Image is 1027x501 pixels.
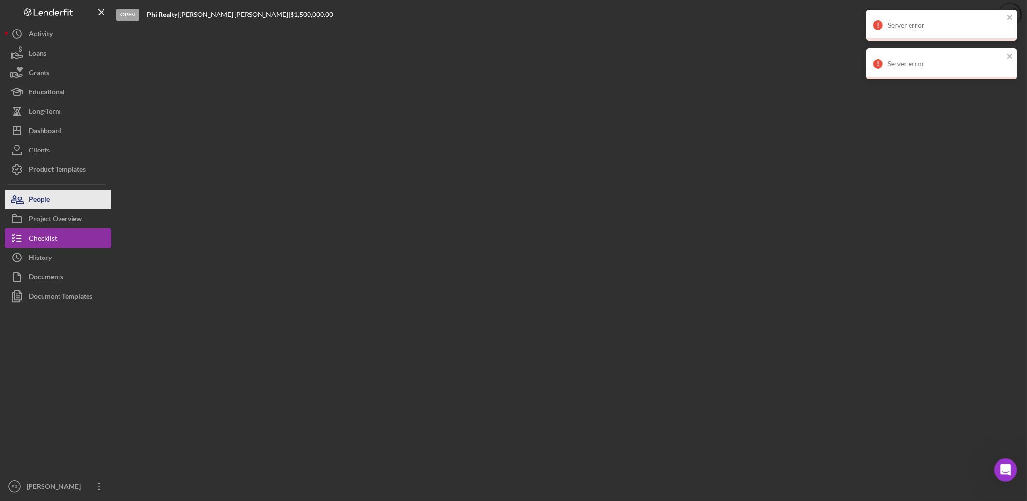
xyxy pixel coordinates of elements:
[8,91,186,200] div: Christina says…
[5,209,111,228] button: Project Overview
[5,82,111,102] button: Educational
[15,279,151,317] div: Hi [PERSON_NAME], sorry I don't have an update yet, but I am following up with our engineering te...
[12,484,18,489] text: PS
[8,200,186,229] div: Paul says…
[29,121,62,143] div: Dashboard
[15,74,151,84] div: [PERSON_NAME]
[8,91,159,192] div: Unfortunately, the project for Phi Realty also won't open for me when I impersonate your account....
[5,190,111,209] button: People
[5,121,111,140] button: Dashboard
[29,44,46,65] div: Loans
[5,102,111,121] button: Long-Term
[166,313,181,329] button: Send a message…
[15,167,151,177] div: Best,
[15,96,151,163] div: Unfortunately, the project for Phi Realty also won't open for me when I impersonate your account....
[8,273,159,323] div: Hi [PERSON_NAME], sorry I don't have an update yet, but I am following up with our engineering te...
[5,24,111,44] button: Activity
[47,12,66,22] p: Active
[29,287,92,308] div: Document Templates
[132,200,186,221] div: Thank you.
[24,477,87,499] div: [PERSON_NAME]
[1007,52,1013,61] button: close
[179,11,290,18] div: [PERSON_NAME] [PERSON_NAME] |
[46,317,54,325] button: Upload attachment
[29,228,57,250] div: Checklist
[29,267,63,289] div: Documents
[5,287,111,306] button: Document Templates
[6,4,25,22] button: go back
[47,5,110,12] h1: [PERSON_NAME]
[29,160,86,182] div: Product Templates
[15,12,151,60] div: I appreciate your patience! Let me take a look at your account and investigate. Will you be able ...
[29,24,53,46] div: Activity
[147,10,177,18] b: Phi Realty
[5,140,111,160] button: Clients
[28,5,43,21] img: Profile image for Christina
[5,477,111,496] button: PS[PERSON_NAME]
[888,60,1004,68] div: Server error
[138,229,186,250] div: Update??
[29,63,49,85] div: Grants
[147,11,179,18] div: |
[5,160,111,179] button: Product Templates
[1007,14,1013,23] button: close
[29,190,50,212] div: People
[8,273,186,344] div: Christina says…
[30,317,38,325] button: Gif picker
[140,206,178,215] div: Thank you.
[146,235,178,244] div: Update??
[8,229,186,258] div: Paul says…
[116,9,139,21] div: Open
[29,140,50,162] div: Clients
[888,21,1004,29] div: Server error
[29,209,82,231] div: Project Overview
[29,102,61,123] div: Long-Term
[5,248,111,267] button: History
[5,44,111,63] button: Loans
[8,297,185,313] textarea: Message…
[15,317,23,325] button: Emoji picker
[290,11,336,18] div: $1,500,000.00
[5,228,111,248] button: Checklist
[169,4,187,22] button: Home
[5,267,111,287] button: Documents
[5,63,111,82] button: Grants
[29,248,52,270] div: History
[15,64,151,74] div: Best,
[29,82,65,104] div: Educational
[15,177,151,186] div: [PERSON_NAME]
[994,458,1017,482] iframe: Intercom live chat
